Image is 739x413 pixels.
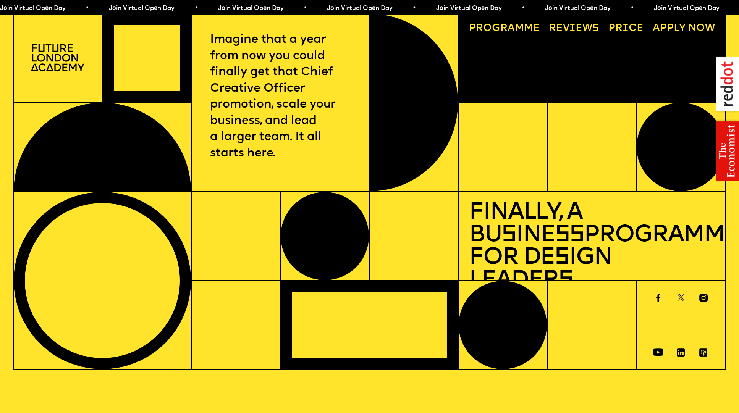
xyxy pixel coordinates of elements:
[412,5,416,11] span: •
[555,246,569,269] span: s
[508,23,515,34] span: a
[464,19,545,39] a: Programme
[469,202,715,292] h1: Finally, a Bu ine Programme for De ign Leader
[647,19,720,39] a: Apply now
[501,224,516,247] span: s
[544,19,605,39] a: Reviews
[210,32,350,162] p: Imagine that a year from now you could finally get that Chief Creative Officer promotion, scale y...
[522,5,525,11] span: •
[653,23,660,34] span: A
[558,269,573,292] span: s
[304,5,307,11] span: •
[603,19,649,39] a: Price
[194,5,198,11] span: •
[555,224,584,247] span: ss
[631,5,634,11] span: •
[86,5,89,11] span: •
